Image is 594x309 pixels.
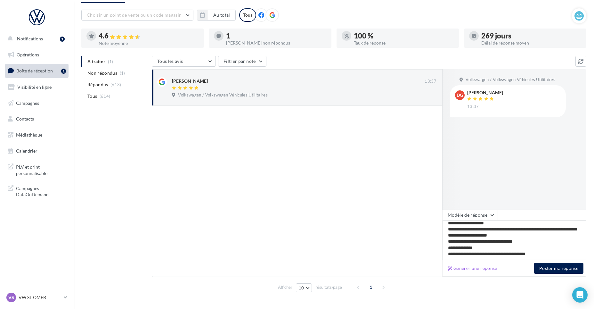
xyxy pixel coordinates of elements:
div: 1 [226,32,326,39]
a: VS VW ST OMER [5,291,69,304]
div: Note moyenne [99,41,199,46]
span: Volkswagen / Volkswagen Véhicules Utilitaires [178,92,268,98]
button: Au total [197,10,236,21]
div: Délai de réponse moyen [481,41,581,45]
button: Au total [208,10,236,21]
span: 13:37 [425,79,436,84]
span: Non répondus [87,70,117,76]
button: Tous les avis [152,56,216,67]
span: Notifications [17,36,43,41]
span: 13:37 [467,104,479,110]
span: Calendrier [16,148,37,154]
a: Boîte de réception1 [4,64,70,78]
span: Tous [87,93,97,99]
a: Campagnes DataOnDemand [4,181,70,200]
a: Visibilité en ligne [4,80,70,94]
button: Choisir un point de vente ou un code magasin [81,10,193,21]
div: Open Intercom Messenger [572,287,588,303]
a: Contacts [4,112,70,126]
span: Volkswagen / Volkswagen Véhicules Utilitaires [466,77,555,83]
button: Modèle de réponse [442,210,498,221]
a: Médiathèque [4,128,70,142]
a: Calendrier [4,144,70,158]
span: (1) [120,71,125,76]
button: Générer une réponse [445,264,500,272]
span: 1 [366,282,376,292]
span: résultats/page [315,284,342,290]
button: Poster ma réponse [534,263,583,274]
span: (613) [110,82,121,87]
span: Afficher [278,284,292,290]
span: DG [457,92,463,98]
div: [PERSON_NAME] [467,90,503,95]
span: PLV et print personnalisable [16,163,66,176]
span: 10 [299,285,304,290]
span: Contacts [16,116,34,121]
p: VW ST OMER [19,294,61,301]
div: 4.6 [99,32,199,40]
span: Campagnes DataOnDemand [16,184,66,198]
span: Tous les avis [157,58,183,64]
span: Opérations [17,52,39,57]
span: Campagnes [16,100,39,105]
span: Médiathèque [16,132,42,138]
span: VS [8,294,14,301]
a: Opérations [4,48,70,62]
span: Répondus [87,81,108,88]
a: Campagnes [4,96,70,110]
div: 269 jours [481,32,581,39]
span: Choisir un point de vente ou un code magasin [87,12,182,18]
span: Visibilité en ligne [17,84,52,90]
button: 10 [296,283,312,292]
div: 100 % [354,32,454,39]
span: (614) [100,94,110,99]
div: Tous [239,8,256,22]
div: Taux de réponse [354,41,454,45]
div: 1 [61,69,66,74]
div: 1 [60,37,65,42]
button: Notifications 1 [4,32,67,46]
div: [PERSON_NAME] [172,78,208,84]
div: [PERSON_NAME] non répondus [226,41,326,45]
span: Boîte de réception [16,68,53,73]
button: Filtrer par note [218,56,266,67]
a: PLV et print personnalisable [4,160,70,179]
